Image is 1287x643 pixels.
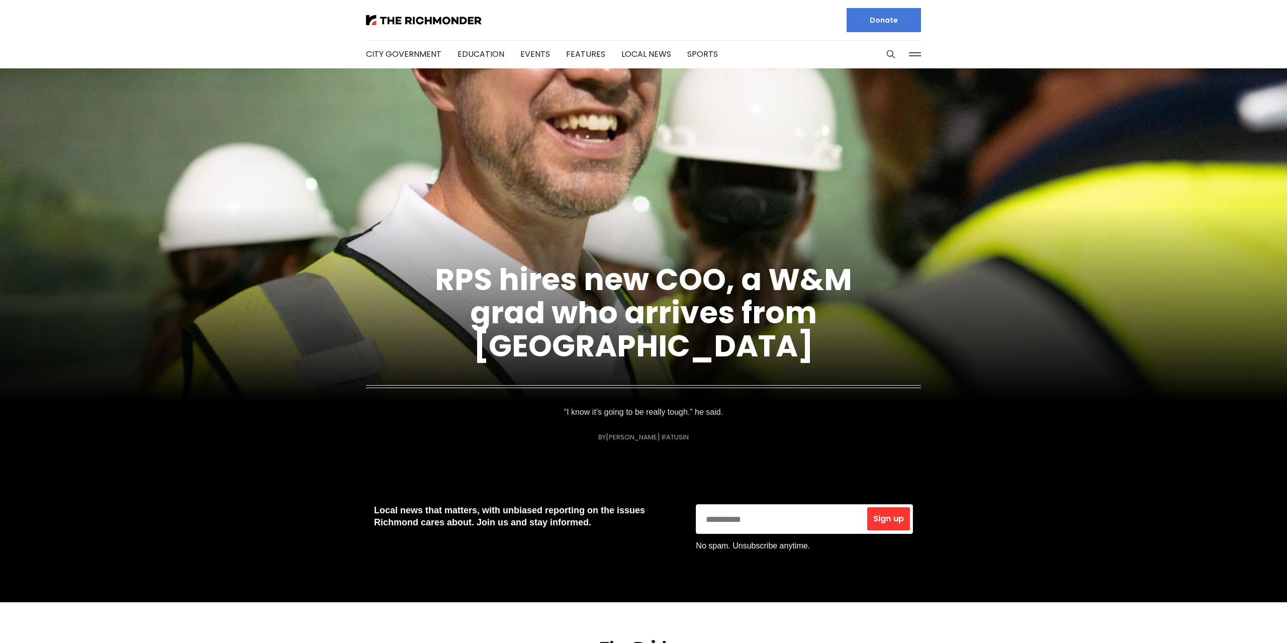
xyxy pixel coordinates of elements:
p: Local news that matters, with unbiased reporting on the issues Richmond cares about. Join us and ... [374,504,680,528]
span: No spam. Unsubscribe anytime. [696,541,812,551]
div: By [598,433,689,441]
a: Sports [687,48,718,60]
a: City Government [366,48,441,60]
button: Sign up [867,507,910,530]
button: Search this site [883,47,898,62]
a: Donate [847,8,921,32]
a: Education [457,48,504,60]
span: Sign up [873,515,904,523]
iframe: portal-trigger [1202,594,1287,643]
img: The Richmonder [366,15,482,25]
p: “I know it’s going to be really tough.” he said. [563,405,724,419]
a: Local News [621,48,671,60]
a: RPS hires new COO, a W&M grad who arrives from [GEOGRAPHIC_DATA] [435,258,852,367]
a: Events [520,48,550,60]
a: Features [566,48,605,60]
a: [PERSON_NAME] Ifatusin [606,432,689,442]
